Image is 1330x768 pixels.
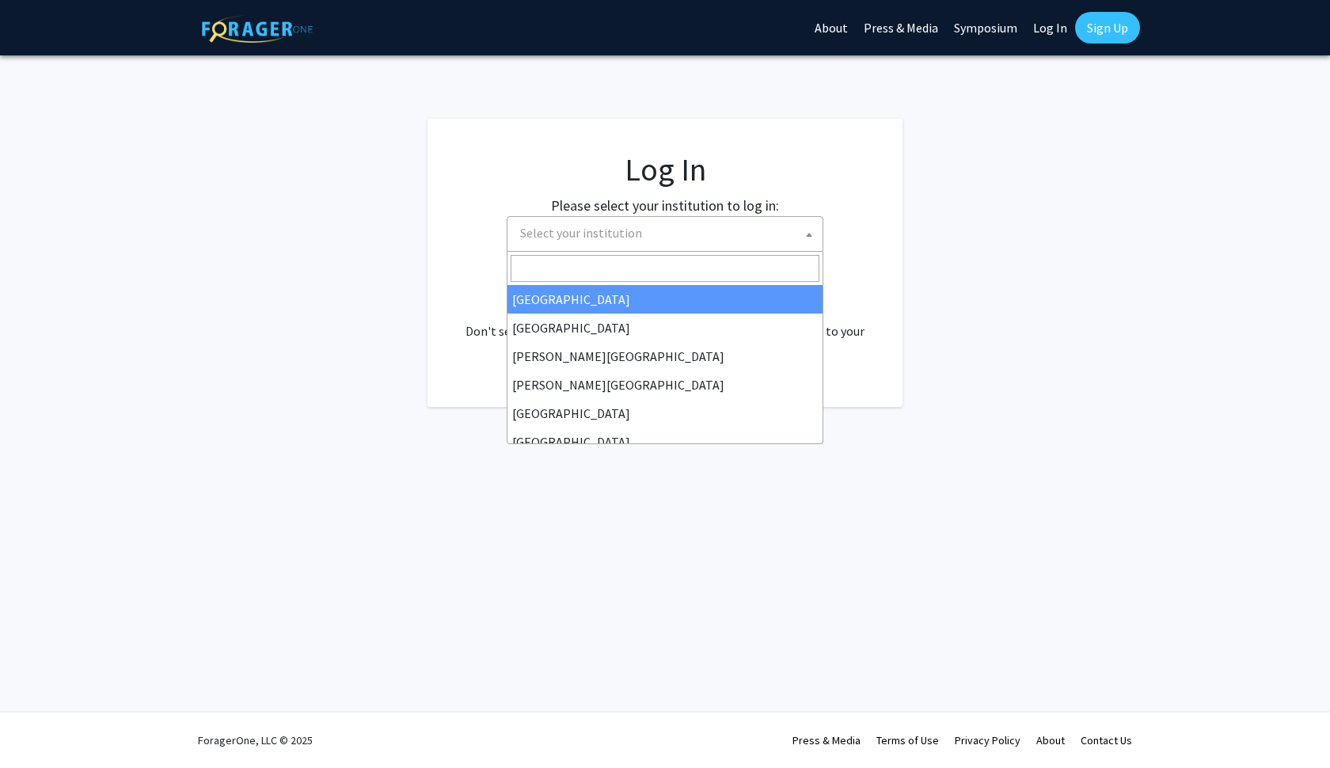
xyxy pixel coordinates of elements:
[511,255,819,282] input: Search
[1081,733,1132,747] a: Contact Us
[1075,12,1140,44] a: Sign Up
[507,314,823,342] li: [GEOGRAPHIC_DATA]
[198,713,313,768] div: ForagerOne, LLC © 2025
[514,217,823,249] span: Select your institution
[507,342,823,371] li: [PERSON_NAME][GEOGRAPHIC_DATA]
[955,733,1020,747] a: Privacy Policy
[507,428,823,456] li: [GEOGRAPHIC_DATA]
[520,225,642,241] span: Select your institution
[792,733,861,747] a: Press & Media
[551,195,779,216] label: Please select your institution to log in:
[459,283,871,359] div: No account? . Don't see your institution? about bringing ForagerOne to your institution.
[459,150,871,188] h1: Log In
[507,399,823,428] li: [GEOGRAPHIC_DATA]
[507,371,823,399] li: [PERSON_NAME][GEOGRAPHIC_DATA]
[1036,733,1065,747] a: About
[507,216,823,252] span: Select your institution
[507,285,823,314] li: [GEOGRAPHIC_DATA]
[202,15,313,43] img: ForagerOne Logo
[876,733,939,747] a: Terms of Use
[1263,697,1318,756] iframe: Chat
